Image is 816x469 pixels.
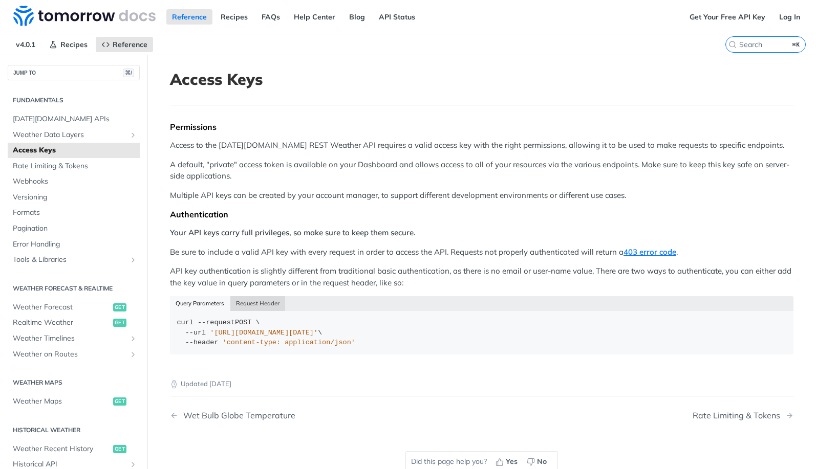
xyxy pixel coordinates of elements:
a: Log In [774,9,806,25]
a: Weather on RoutesShow subpages for Weather on Routes [8,347,140,362]
span: Weather Timelines [13,333,126,344]
a: Weather Data LayersShow subpages for Weather Data Layers [8,127,140,143]
a: [DATE][DOMAIN_NAME] APIs [8,111,140,127]
a: Formats [8,205,140,220]
span: get [113,303,126,311]
span: Weather Forecast [13,302,111,312]
span: 'content-type: application/json' [223,339,355,346]
div: Permissions [170,122,793,132]
span: Versioning [13,192,137,203]
a: Get Your Free API Key [684,9,771,25]
a: Previous Page: Wet Bulb Globe Temperature [170,411,437,420]
p: Be sure to include a valid API key with every request in order to access the API. Requests not pr... [170,247,793,258]
h2: Weather Forecast & realtime [8,284,140,293]
div: Rate Limiting & Tokens [693,411,785,420]
a: API Status [373,9,421,25]
span: v4.0.1 [10,37,41,52]
span: Weather Recent History [13,444,111,454]
svg: Search [728,40,737,49]
span: Realtime Weather [13,318,111,328]
button: Show subpages for Historical API [129,460,137,468]
p: Access to the [DATE][DOMAIN_NAME] REST Weather API requires a valid access key with the right per... [170,140,793,151]
button: Show subpages for Tools & Libraries [129,256,137,264]
a: Reference [166,9,212,25]
button: JUMP TO⌘/ [8,65,140,80]
a: Realtime Weatherget [8,315,140,330]
span: Pagination [13,224,137,234]
span: get [113,319,126,327]
a: Next Page: Rate Limiting & Tokens [693,411,793,420]
h2: Historical Weather [8,426,140,435]
h1: Access Keys [170,70,793,88]
button: Request Header [230,296,286,310]
a: Weather TimelinesShow subpages for Weather Timelines [8,331,140,346]
div: POST \ \ [177,318,787,348]
span: --header [185,339,219,346]
span: '[URL][DOMAIN_NAME][DATE]' [210,329,318,337]
a: Error Handling [8,237,140,252]
p: Updated [DATE] [170,379,793,389]
a: Weather Forecastget [8,300,140,315]
a: Versioning [8,190,140,205]
span: --url [185,329,206,337]
strong: Your API keys carry full privileges, so make sure to keep them secure. [170,228,416,237]
a: 403 error code [624,247,676,257]
a: Pagination [8,221,140,236]
span: Recipes [60,40,88,49]
span: [DATE][DOMAIN_NAME] APIs [13,114,137,124]
a: Weather Recent Historyget [8,441,140,457]
span: Weather on Routes [13,349,126,360]
span: Tools & Libraries [13,255,126,265]
nav: Pagination Controls [170,400,793,431]
h2: Weather Maps [8,378,140,387]
a: Webhooks [8,174,140,189]
span: curl [177,319,194,326]
a: Tools & LibrariesShow subpages for Tools & Libraries [8,252,140,267]
img: Tomorrow.io Weather API Docs [13,6,156,26]
span: Error Handling [13,239,137,250]
span: Yes [506,456,518,467]
span: Weather Maps [13,396,111,407]
a: Blog [343,9,371,25]
kbd: ⌘K [790,39,803,50]
p: A default, "private" access token is available on your Dashboard and allows access to all of your... [170,159,793,182]
a: Recipes [44,37,93,52]
p: API key authentication is slightly different from traditional basic authentication, as there is n... [170,265,793,288]
p: Multiple API keys can be created by your account manager, to support different development enviro... [170,190,793,202]
button: Show subpages for Weather Data Layers [129,131,137,139]
span: get [113,445,126,453]
span: --request [198,319,235,326]
span: Reference [113,40,147,49]
span: get [113,397,126,406]
button: Show subpages for Weather on Routes [129,350,137,359]
span: Formats [13,208,137,218]
span: Access Keys [13,145,137,155]
button: Show subpages for Weather Timelines [129,334,137,343]
a: Help Center [288,9,341,25]
span: Weather Data Layers [13,130,126,140]
a: Rate Limiting & Tokens [8,159,140,174]
div: Authentication [170,209,793,219]
a: Reference [96,37,153,52]
span: No [537,456,547,467]
div: Wet Bulb Globe Temperature [178,411,295,420]
a: Access Keys [8,143,140,158]
span: ⌘/ [123,69,134,77]
h2: Fundamentals [8,96,140,105]
a: Recipes [215,9,253,25]
a: Weather Mapsget [8,394,140,409]
span: Webhooks [13,176,137,187]
a: FAQs [256,9,286,25]
span: Rate Limiting & Tokens [13,161,137,171]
